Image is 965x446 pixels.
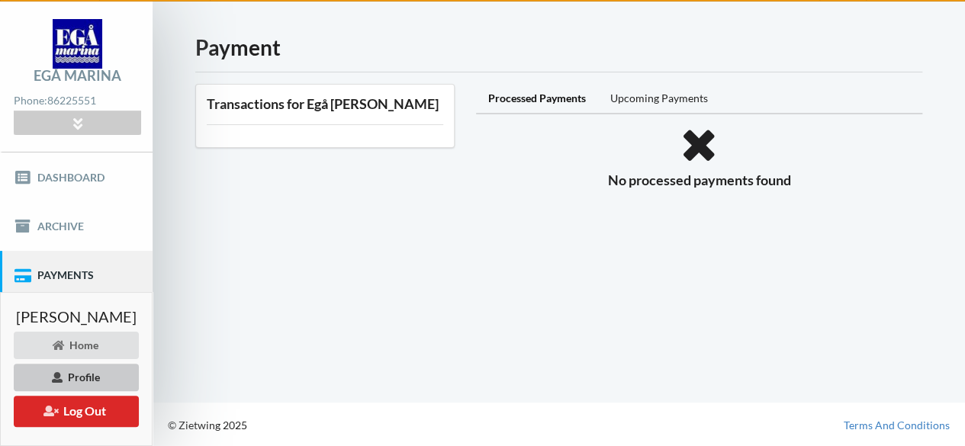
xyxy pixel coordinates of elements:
h3: Transactions for Egå [PERSON_NAME] [207,95,443,113]
div: Processed Payments [476,84,598,114]
div: Phone: [14,91,140,111]
strong: 86225551 [47,94,96,107]
span: [PERSON_NAME] [16,309,137,324]
a: Terms And Conditions [844,418,950,433]
img: logo [53,19,102,69]
button: Log Out [14,396,139,427]
div: Egå Marina [34,69,121,82]
div: Upcoming Payments [598,84,720,114]
h1: Payment [195,34,922,61]
div: No processed payments found [476,125,922,189]
div: Profile [14,364,139,391]
div: Home [14,332,139,359]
